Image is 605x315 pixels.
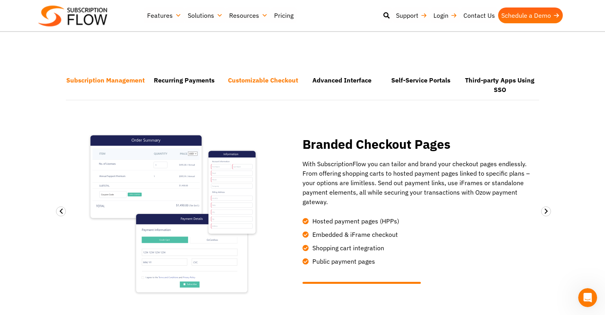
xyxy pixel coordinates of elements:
a: Contact Us [460,7,498,23]
span: Hosted payment pages (HPPs) [310,216,399,226]
p: With SubscriptionFlow you can tailor and brand your checkout pages endlessly. From offering shopp... [302,159,535,206]
li: Recurring Payments [145,71,224,99]
iframe: Intercom live chat [578,288,597,307]
a: Solutions [185,7,226,23]
span: Shopping cart integration [310,243,384,253]
span: Embedded & iFrame checkout [310,230,398,239]
img: Subscriptionflow [38,6,107,26]
img: Customizable Checkout Pages with White labelling Options [70,124,289,297]
a: Support [393,7,430,23]
li: Subscription Management [66,71,145,99]
a: Login [430,7,460,23]
li: Advanced Interface [302,71,381,99]
li: Self-Service Portals [381,71,460,99]
a: Schedule a Demo [498,7,563,23]
li: Customizable Checkout [224,71,302,99]
a: Features [144,7,185,23]
h2: Branded Checkout Pages [302,137,535,152]
span: Public payment pages [310,257,375,266]
a: Pricing [271,7,297,23]
li: Third-party Apps Using SSO [460,71,539,99]
a: Resources [226,7,271,23]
